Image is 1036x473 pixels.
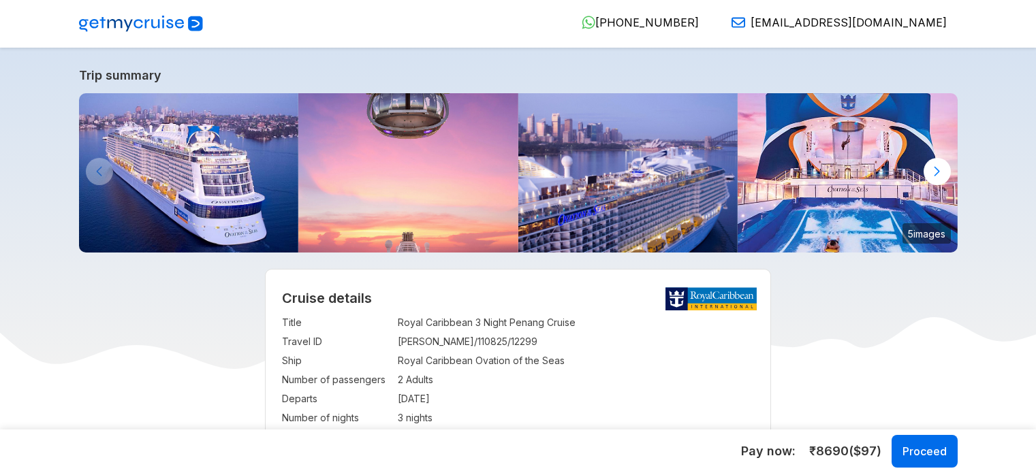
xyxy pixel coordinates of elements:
td: Ship [282,351,391,370]
td: [PERSON_NAME]/110825/12299 [398,332,754,351]
td: : [391,408,398,427]
td: Number of passengers [282,370,391,389]
span: ₹ 8690 ($ 97 ) [809,442,881,460]
button: Proceed [892,435,958,468]
td: [DATE] [398,389,754,408]
a: [EMAIL_ADDRESS][DOMAIN_NAME] [721,16,947,29]
td: : [391,370,398,389]
td: : [391,332,398,351]
td: Departure Port [282,427,391,446]
a: Trip summary [79,68,958,82]
span: [EMAIL_ADDRESS][DOMAIN_NAME] [751,16,947,29]
span: [PHONE_NUMBER] [595,16,699,29]
img: Email [732,16,745,29]
h5: Pay now: [741,443,796,459]
a: [PHONE_NUMBER] [571,16,699,29]
h2: Cruise details [282,290,754,306]
img: ovation-of-the-seas-departing-from-sydney.jpg [518,93,738,252]
td: 2 Adults [398,370,754,389]
td: : [391,389,398,408]
td: : [391,427,398,446]
td: : [391,351,398,370]
td: Travel ID [282,332,391,351]
img: ovation-of-the-seas-flowrider-sunset.jpg [738,93,958,252]
td: Departs [282,389,391,408]
img: north-star-sunset-ovation-of-the-seas.jpg [298,93,518,252]
td: Title [282,313,391,332]
td: SIN [398,427,754,446]
td: Royal Caribbean Ovation of the Seas [398,351,754,370]
small: 5 images [902,223,951,244]
td: Royal Caribbean 3 Night Penang Cruise [398,313,754,332]
img: WhatsApp [582,16,595,29]
img: ovation-exterior-back-aerial-sunset-port-ship.jpg [79,93,299,252]
td: Number of nights [282,408,391,427]
td: : [391,313,398,332]
td: 3 nights [398,408,754,427]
